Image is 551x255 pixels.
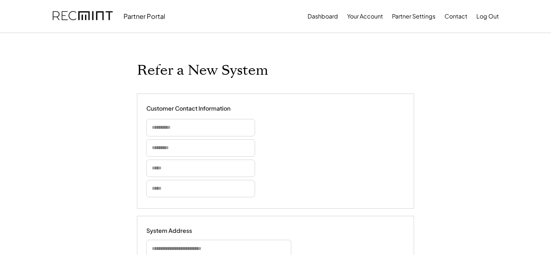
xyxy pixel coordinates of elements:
button: Your Account [347,9,383,24]
button: Contact [444,9,467,24]
div: System Address [146,227,219,235]
img: recmint-logotype%403x.png [53,4,113,29]
div: Partner Portal [124,12,165,20]
h1: Refer a New System [137,62,268,79]
div: Customer Contact Information [146,105,230,112]
button: Log Out [476,9,499,24]
button: Dashboard [308,9,338,24]
button: Partner Settings [392,9,435,24]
